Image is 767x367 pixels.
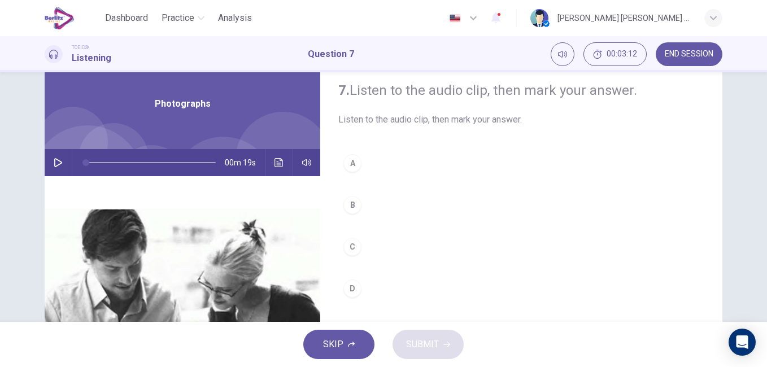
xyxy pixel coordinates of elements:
button: Dashboard [101,8,152,28]
button: 00:03:12 [583,42,647,66]
div: [PERSON_NAME] [PERSON_NAME] [PERSON_NAME] [557,11,691,25]
button: D [338,274,704,303]
h1: Listening [72,51,111,65]
div: B [343,196,361,214]
span: END SESSION [665,50,713,59]
button: Practice [157,8,209,28]
button: END SESSION [656,42,722,66]
button: SKIP [303,330,374,359]
span: Analysis [218,11,252,25]
div: D [343,279,361,298]
h1: Question 7 [308,47,354,61]
div: Mute [551,42,574,66]
span: Photographs [155,97,211,111]
div: C [343,238,361,256]
button: B [338,191,704,219]
h4: Listen to the audio clip, then mark your answer. [338,81,704,99]
button: A [338,149,704,177]
span: SKIP [323,337,343,352]
div: Hide [583,42,647,66]
button: C [338,233,704,261]
strong: 7. [338,82,350,98]
div: A [343,154,361,172]
span: Practice [162,11,194,25]
img: Profile picture [530,9,548,27]
div: Open Intercom Messenger [729,329,756,356]
button: Click to see the audio transcription [270,149,288,176]
span: 00m 19s [225,149,265,176]
span: Listen to the audio clip, then mark your answer. [338,113,704,126]
a: EduSynch logo [45,7,101,29]
span: Dashboard [105,11,148,25]
button: Analysis [213,8,256,28]
img: en [448,14,462,23]
img: EduSynch logo [45,7,75,29]
span: 00:03:12 [607,50,637,59]
span: TOEIC® [72,43,89,51]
